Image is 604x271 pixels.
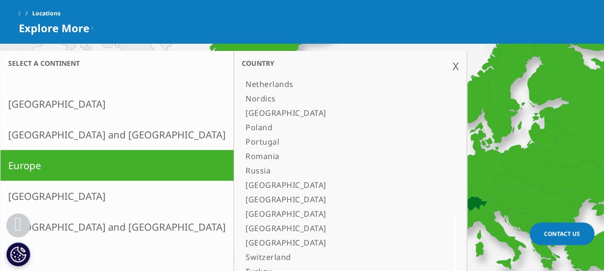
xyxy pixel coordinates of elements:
[0,119,234,150] a: [GEOGRAPHIC_DATA] and [GEOGRAPHIC_DATA]
[242,91,435,106] a: Nordics
[6,242,30,266] button: Cookies Settings
[242,235,435,250] a: [GEOGRAPHIC_DATA]
[242,163,435,178] a: Russia
[32,5,61,22] span: Locations
[0,181,234,211] a: [GEOGRAPHIC_DATA]
[242,77,435,91] a: Netherlands
[544,230,580,238] span: Contact Us
[0,88,234,119] a: [GEOGRAPHIC_DATA]
[234,51,467,75] h3: Country
[530,222,594,245] a: Contact Us
[0,211,234,242] a: [GEOGRAPHIC_DATA] and [GEOGRAPHIC_DATA]
[242,207,435,221] a: [GEOGRAPHIC_DATA]
[242,120,435,135] a: Poland
[242,192,435,207] a: [GEOGRAPHIC_DATA]
[19,22,89,34] span: Explore More
[0,150,234,181] a: Europe
[242,149,435,163] a: Romania
[242,106,435,120] a: [GEOGRAPHIC_DATA]
[453,59,459,73] div: X
[242,178,435,192] a: [GEOGRAPHIC_DATA]
[0,59,234,68] h3: Select a continent
[242,250,435,264] a: Switzerland
[242,135,435,149] a: Portugal
[242,221,435,235] a: [GEOGRAPHIC_DATA]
